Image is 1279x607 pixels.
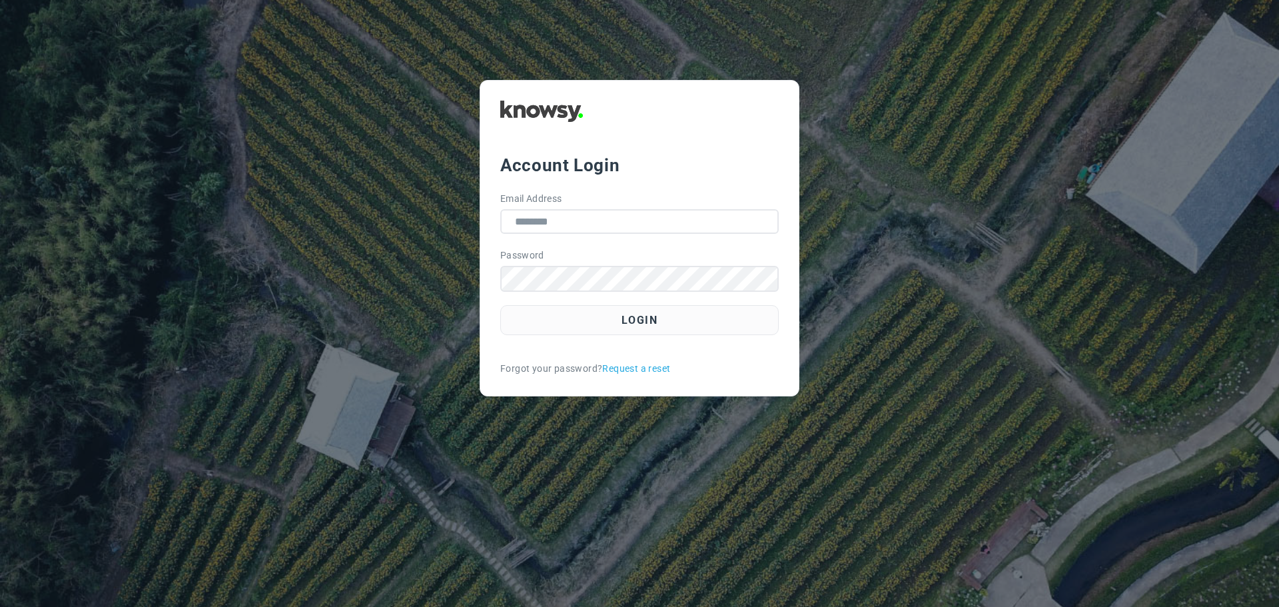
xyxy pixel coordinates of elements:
[500,249,544,263] label: Password
[500,305,779,335] button: Login
[500,192,562,206] label: Email Address
[500,362,779,376] div: Forgot your password?
[602,362,670,376] a: Request a reset
[500,153,779,177] div: Account Login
